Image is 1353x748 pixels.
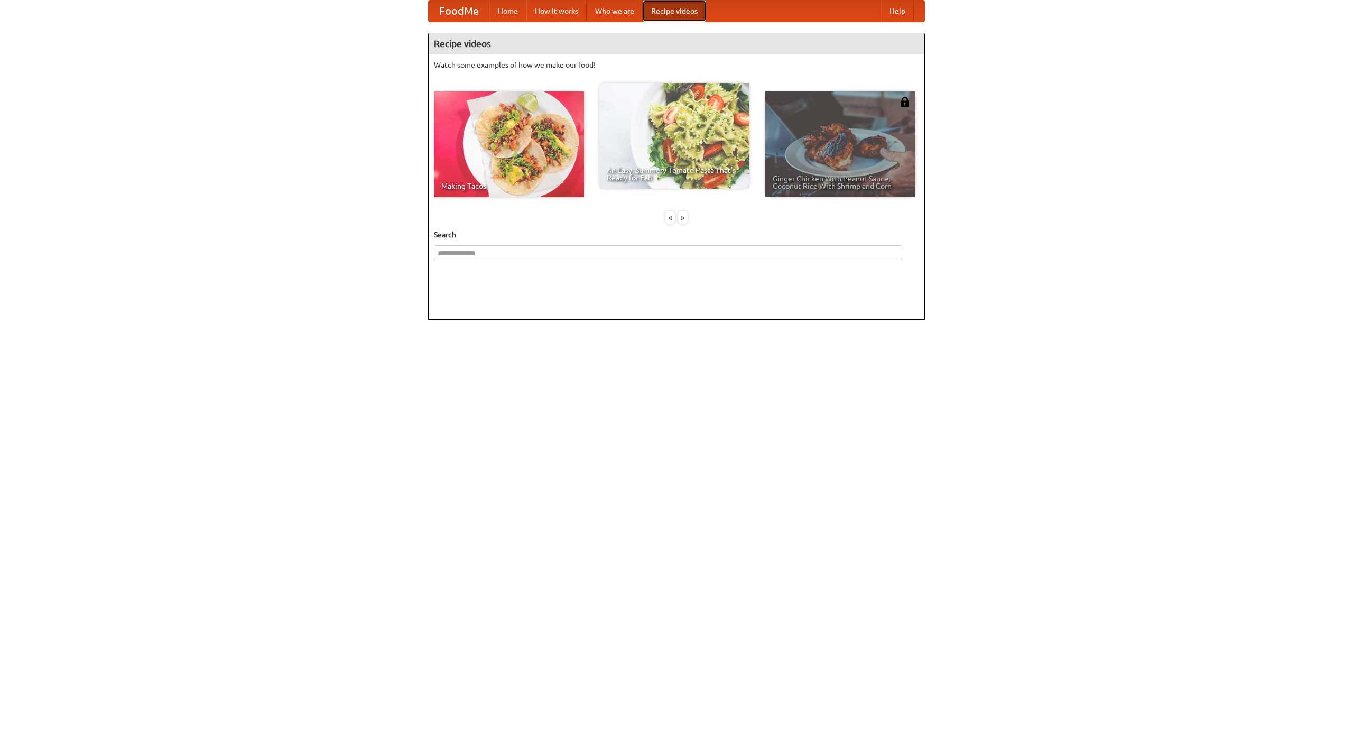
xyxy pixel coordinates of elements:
a: Making Tacos [434,91,584,197]
img: 483408.png [900,97,910,107]
span: An Easy, Summery Tomato Pasta That's Ready for Fall [607,167,742,181]
p: Watch some examples of how we make our food! [434,60,919,70]
div: « [665,211,675,224]
a: How it works [526,1,587,22]
span: Making Tacos [441,182,577,190]
h4: Recipe videos [429,33,924,54]
a: Recipe videos [643,1,706,22]
a: Home [489,1,526,22]
h5: Search [434,229,919,240]
a: Who we are [587,1,643,22]
div: » [678,211,688,224]
a: FoodMe [429,1,489,22]
a: An Easy, Summery Tomato Pasta That's Ready for Fall [599,83,749,189]
a: Help [881,1,914,22]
